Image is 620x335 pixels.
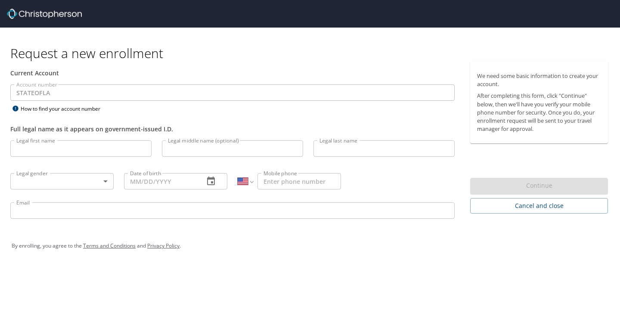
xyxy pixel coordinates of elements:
div: Full legal name as it appears on government-issued I.D. [10,124,455,133]
div: Current Account [10,68,455,78]
div: ​ [10,173,114,189]
p: After completing this form, click "Continue" below, then we'll have you verify your mobile phone ... [477,92,601,133]
h1: Request a new enrollment [10,45,615,62]
a: Terms and Conditions [83,242,136,249]
div: By enrolling, you agree to the and . [12,235,608,257]
p: We need some basic information to create your account. [477,72,601,88]
div: How to find your account number [10,103,118,114]
span: Cancel and close [477,201,601,211]
input: MM/DD/YYYY [124,173,197,189]
button: Cancel and close [470,198,608,214]
input: Enter phone number [257,173,341,189]
a: Privacy Policy [147,242,180,249]
img: cbt logo [7,9,82,19]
